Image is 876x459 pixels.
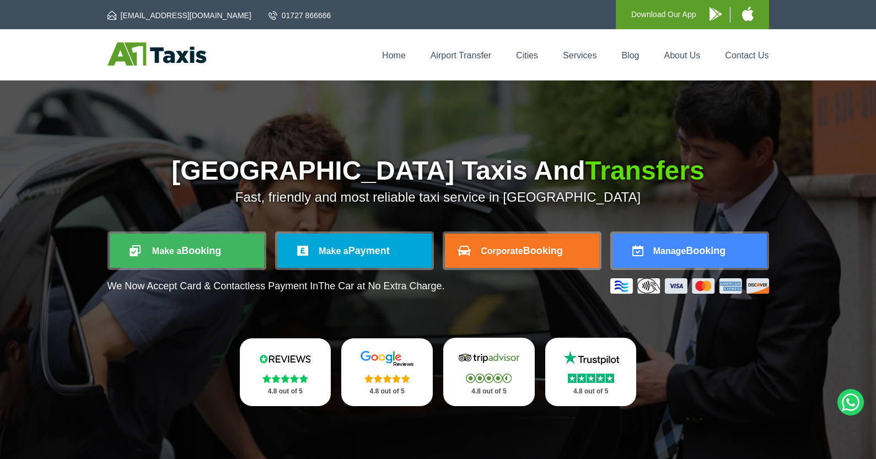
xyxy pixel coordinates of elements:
[725,51,768,60] a: Contact Us
[466,374,512,383] img: Stars
[354,350,420,367] img: Google
[558,350,624,366] img: Trustpilot
[455,385,523,398] p: 4.8 out of 5
[742,7,754,21] img: A1 Taxis iPhone App
[585,156,705,185] span: Transfers
[277,234,432,268] a: Make aPayment
[612,234,767,268] a: ManageBooking
[252,385,319,398] p: 4.8 out of 5
[252,350,318,367] img: Reviews.io
[456,350,522,366] img: Tripadvisor
[318,280,444,291] span: The Car at No Extra Charge.
[557,385,625,398] p: 4.8 out of 5
[621,51,639,60] a: Blog
[240,338,331,406] a: Reviews.io Stars 4.8 out of 5
[445,234,599,268] a: CorporateBooking
[108,42,206,66] img: A1 Taxis St Albans LTD
[563,51,596,60] a: Services
[152,246,181,256] span: Make a
[341,338,433,406] a: Google Stars 4.8 out of 5
[108,280,445,292] p: We Now Accept Card & Contactless Payment In
[443,338,535,406] a: Tripadvisor Stars 4.8 out of 5
[545,338,637,406] a: Trustpilot Stars 4.8 out of 5
[382,51,406,60] a: Home
[108,190,769,205] p: Fast, friendly and most reliable taxi service in [GEOGRAPHIC_DATA]
[568,374,614,383] img: Stars
[664,51,701,60] a: About Us
[431,51,491,60] a: Airport Transfer
[319,246,348,256] span: Make a
[516,51,538,60] a: Cities
[653,246,686,256] span: Manage
[364,374,410,383] img: Stars
[262,374,308,383] img: Stars
[710,7,722,21] img: A1 Taxis Android App
[631,8,696,21] p: Download Our App
[481,246,523,256] span: Corporate
[268,10,331,21] a: 01727 866666
[353,385,421,398] p: 4.8 out of 5
[108,10,251,21] a: [EMAIL_ADDRESS][DOMAIN_NAME]
[610,278,769,294] img: Credit And Debit Cards
[110,234,264,268] a: Make aBooking
[108,158,769,184] h1: [GEOGRAPHIC_DATA] Taxis And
